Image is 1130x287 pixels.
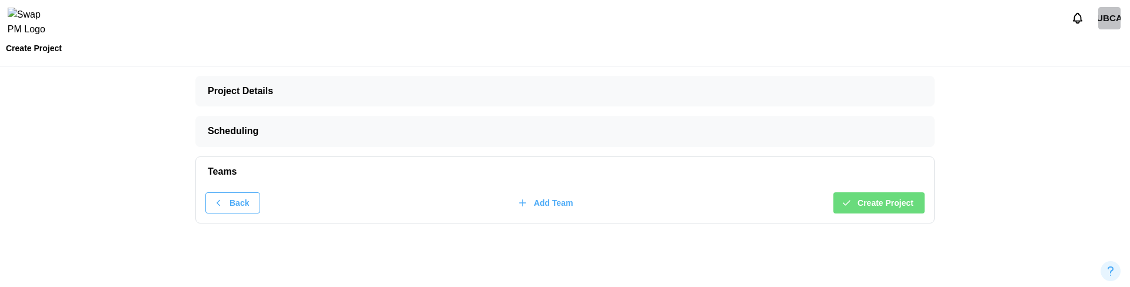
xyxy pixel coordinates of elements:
div: Create Project [6,44,62,52]
span: Create Project [858,193,913,213]
span: Add Team [534,193,573,213]
button: Teams [196,157,934,186]
img: Swap PM Logo [8,8,55,37]
span: Scheduling [208,116,913,146]
button: Create Project [833,192,925,213]
a: Umar Briggs company admin [1098,7,1121,29]
div: Teams [196,186,934,223]
span: Back [230,193,249,213]
span: Project Details [208,76,913,106]
button: Back [205,192,260,213]
div: UBCA [1098,7,1121,29]
button: Notifications [1068,8,1088,28]
button: Add Team [510,192,584,213]
span: Teams [208,157,913,186]
button: Project Details [196,76,934,106]
button: Scheduling [196,116,934,146]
